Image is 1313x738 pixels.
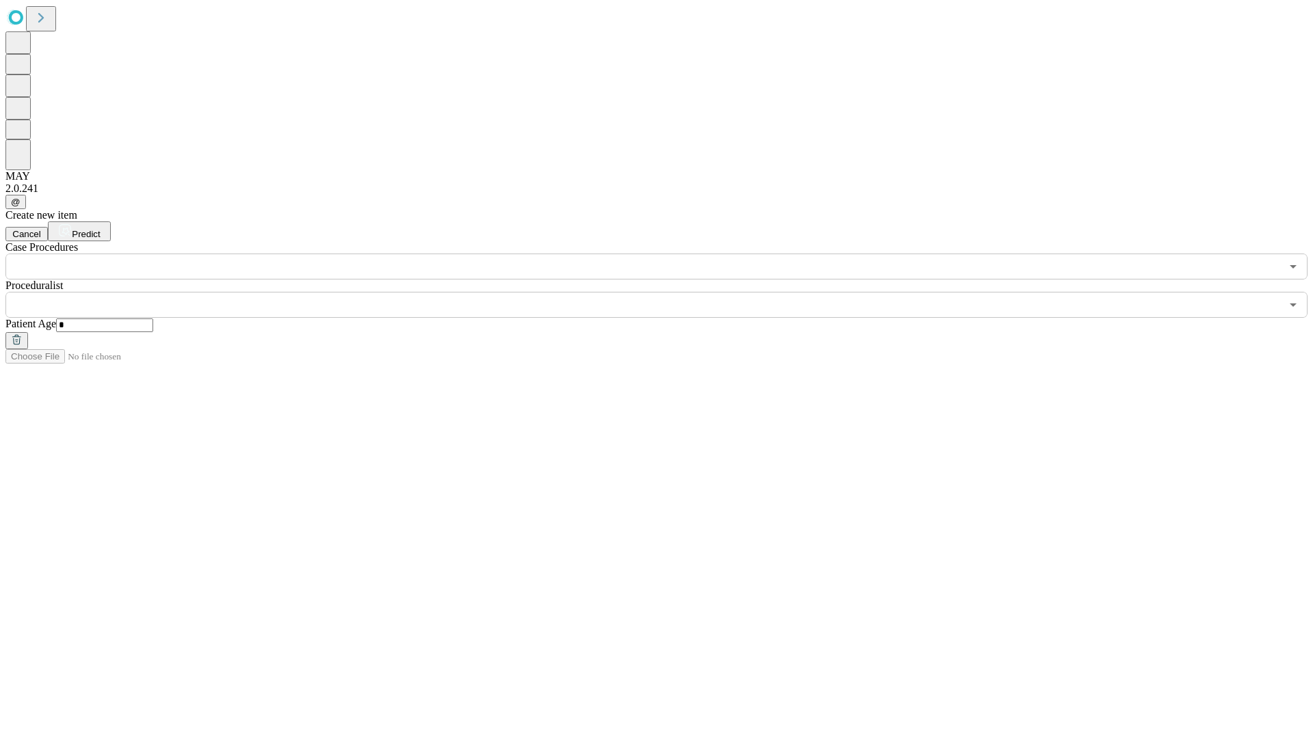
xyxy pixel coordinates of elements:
button: Open [1284,295,1303,314]
span: Cancel [12,229,41,239]
span: Patient Age [5,318,56,329]
button: Predict [48,221,111,241]
span: Create new item [5,209,77,221]
span: Predict [72,229,100,239]
div: 2.0.241 [5,182,1308,195]
button: Open [1284,257,1303,276]
span: @ [11,197,21,207]
div: MAY [5,170,1308,182]
button: Cancel [5,227,48,241]
span: Proceduralist [5,279,63,291]
span: Scheduled Procedure [5,241,78,253]
button: @ [5,195,26,209]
